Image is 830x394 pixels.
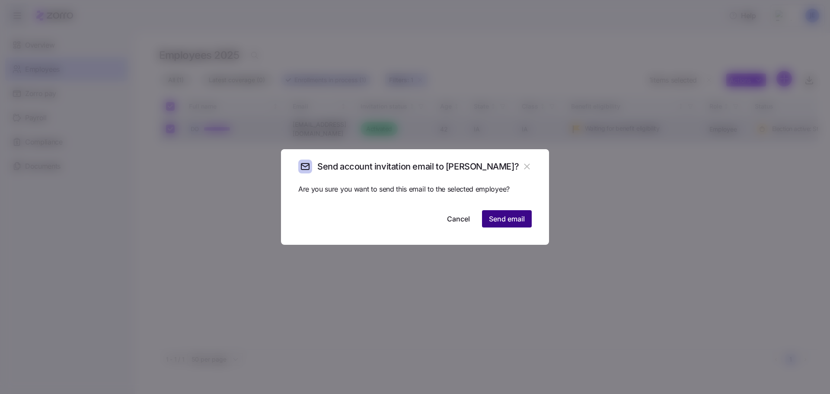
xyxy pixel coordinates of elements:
span: Cancel [447,214,470,224]
button: Cancel [440,210,477,227]
span: Are you sure you want to send this email to the selected employee? [298,184,532,195]
span: Send email [489,214,525,224]
h2: Send account invitation email to [PERSON_NAME]? [317,161,519,173]
button: Send email [482,210,532,227]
